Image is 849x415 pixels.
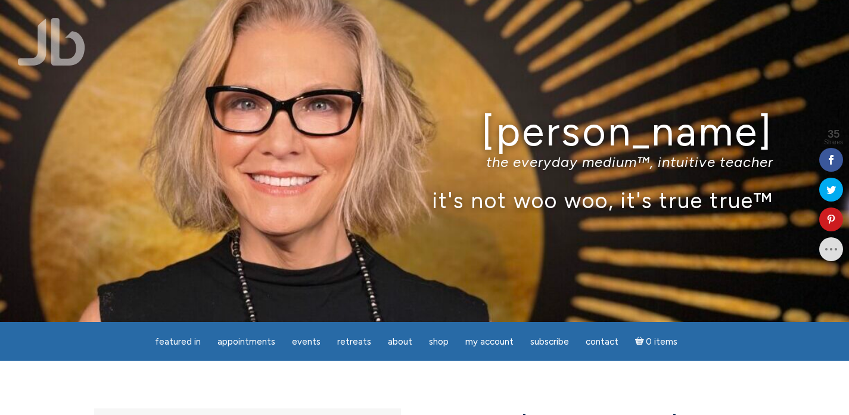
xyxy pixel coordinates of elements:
[422,330,456,354] a: Shop
[824,140,843,145] span: Shares
[381,330,419,354] a: About
[523,330,576,354] a: Subscribe
[465,336,514,347] span: My Account
[579,330,626,354] a: Contact
[18,18,85,66] img: Jamie Butler. The Everyday Medium
[148,330,208,354] a: featured in
[210,330,282,354] a: Appointments
[388,336,412,347] span: About
[586,336,618,347] span: Contact
[155,336,201,347] span: featured in
[458,330,521,354] a: My Account
[628,329,685,354] a: Cart0 items
[337,336,371,347] span: Retreats
[330,330,378,354] a: Retreats
[530,336,569,347] span: Subscribe
[646,337,677,346] span: 0 items
[635,336,646,347] i: Cart
[824,129,843,140] span: 35
[76,153,773,171] p: the everyday medium™, intuitive teacher
[429,336,449,347] span: Shop
[217,336,275,347] span: Appointments
[76,109,773,154] h1: [PERSON_NAME]
[285,330,328,354] a: Events
[292,336,321,347] span: Events
[76,187,773,213] p: it's not woo woo, it's true true™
